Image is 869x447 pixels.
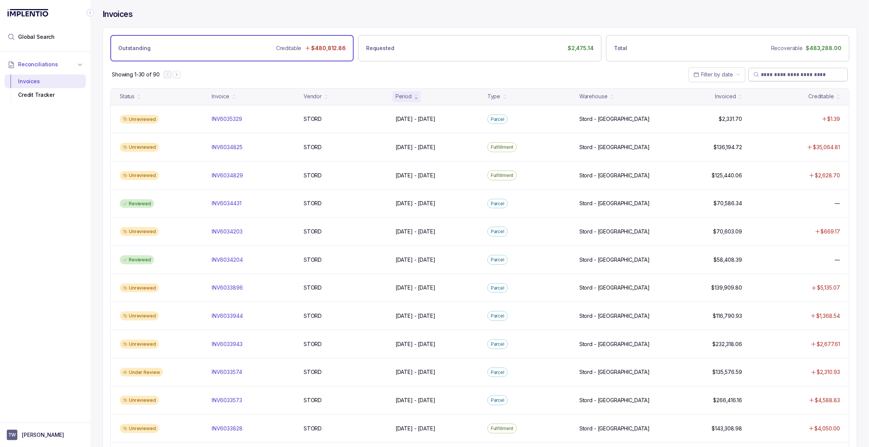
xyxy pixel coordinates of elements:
p: Recoverable [771,44,803,52]
div: Unreviewed [120,143,159,152]
p: Parcel [491,312,504,320]
div: Unreviewed [120,284,159,293]
p: $266,416.16 [713,397,742,404]
p: — [835,200,840,207]
p: $70,603.09 [713,228,742,235]
p: Fulfillment [491,425,513,432]
div: Unreviewed [120,424,159,433]
p: $139,909.80 [712,284,742,291]
p: Stord - [GEOGRAPHIC_DATA] [579,256,650,264]
span: Filter by date [701,71,733,78]
p: $2,677.61 [817,340,840,348]
p: [DATE] - [DATE] [396,256,435,264]
p: Parcel [491,228,504,235]
p: INV6033896 [212,284,243,291]
h4: Invoices [102,9,133,20]
button: User initials[PERSON_NAME] [7,430,84,440]
div: Unreviewed [120,396,159,405]
p: $2,310.93 [817,368,840,376]
p: INV6034829 [212,172,243,179]
div: Type [487,93,500,100]
p: [PERSON_NAME] [22,431,64,439]
p: Outstanding [118,44,150,52]
p: STORD [304,256,322,264]
p: $143,308.98 [712,425,742,432]
p: $1,368.54 [816,312,840,320]
p: $1.39 [828,115,840,123]
div: Reconciliations [5,73,86,104]
div: Creditable [808,93,834,100]
div: Unreviewed [120,115,159,124]
p: $232,318.06 [713,340,742,348]
p: $135,576.59 [713,368,742,376]
p: Stord - [GEOGRAPHIC_DATA] [579,284,650,291]
p: [DATE] - [DATE] [396,172,435,179]
div: Remaining page entries [112,71,159,78]
p: Parcel [491,256,504,264]
p: [DATE] - [DATE] [396,143,435,151]
div: Invoice [212,93,229,100]
search: Date Range Picker [693,71,733,78]
p: Stord - [GEOGRAPHIC_DATA] [579,115,650,123]
p: INV6033943 [212,340,243,348]
p: $2,475.14 [568,44,594,52]
p: INV6034203 [212,228,243,235]
span: Reconciliations [18,61,58,68]
div: Collapse Icon [86,8,95,17]
p: — [835,256,840,264]
div: Under Review [120,368,163,377]
p: Showing 1-30 of 90 [112,71,159,78]
div: Warehouse [579,93,608,100]
div: Reviewed [120,199,154,208]
p: $2,628.70 [815,172,840,179]
p: STORD [304,312,322,320]
p: Requested [366,44,394,52]
p: STORD [304,172,322,179]
div: Invoiced [715,93,736,100]
p: Parcel [491,340,504,348]
div: Reviewed [120,255,154,264]
button: Date Range Picker [689,67,745,82]
p: $4,588.83 [815,397,840,404]
p: Stord - [GEOGRAPHIC_DATA] [579,425,650,432]
p: Stord - [GEOGRAPHIC_DATA] [579,340,650,348]
p: Stord - [GEOGRAPHIC_DATA] [579,143,650,151]
div: Status [120,93,134,100]
p: STORD [304,115,322,123]
p: Stord - [GEOGRAPHIC_DATA] [579,368,650,376]
div: Unreviewed [120,227,159,236]
p: INV6034825 [212,143,243,151]
p: $669.17 [821,228,840,235]
p: STORD [304,425,322,432]
p: $35,064.81 [813,143,840,151]
p: Stord - [GEOGRAPHIC_DATA] [579,228,650,235]
p: $483,288.00 [806,44,842,52]
p: INV6033828 [212,425,243,432]
p: [DATE] - [DATE] [396,284,435,291]
p: INV6035329 [212,115,242,123]
p: Parcel [491,369,504,376]
p: INV6034431 [212,200,241,207]
p: [DATE] - [DATE] [396,340,435,348]
p: Stord - [GEOGRAPHIC_DATA] [579,312,650,320]
p: $480,812.86 [312,44,346,52]
p: Parcel [491,284,504,292]
p: Fulfillment [491,143,513,151]
p: $4,050.00 [814,425,840,432]
p: STORD [304,340,322,348]
p: $125,440.06 [712,172,742,179]
p: STORD [304,228,322,235]
p: INV6033944 [212,312,243,320]
p: [DATE] - [DATE] [396,312,435,320]
div: Unreviewed [120,340,159,349]
p: $5,135.07 [817,284,840,291]
span: Global Search [18,33,55,41]
p: Fulfillment [491,172,513,179]
p: Parcel [491,397,504,404]
p: [DATE] - [DATE] [396,368,435,376]
p: Creditable [276,44,302,52]
p: Parcel [491,200,504,207]
p: Stord - [GEOGRAPHIC_DATA] [579,200,650,207]
div: Vendor [304,93,322,100]
p: $58,408.39 [713,256,742,264]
